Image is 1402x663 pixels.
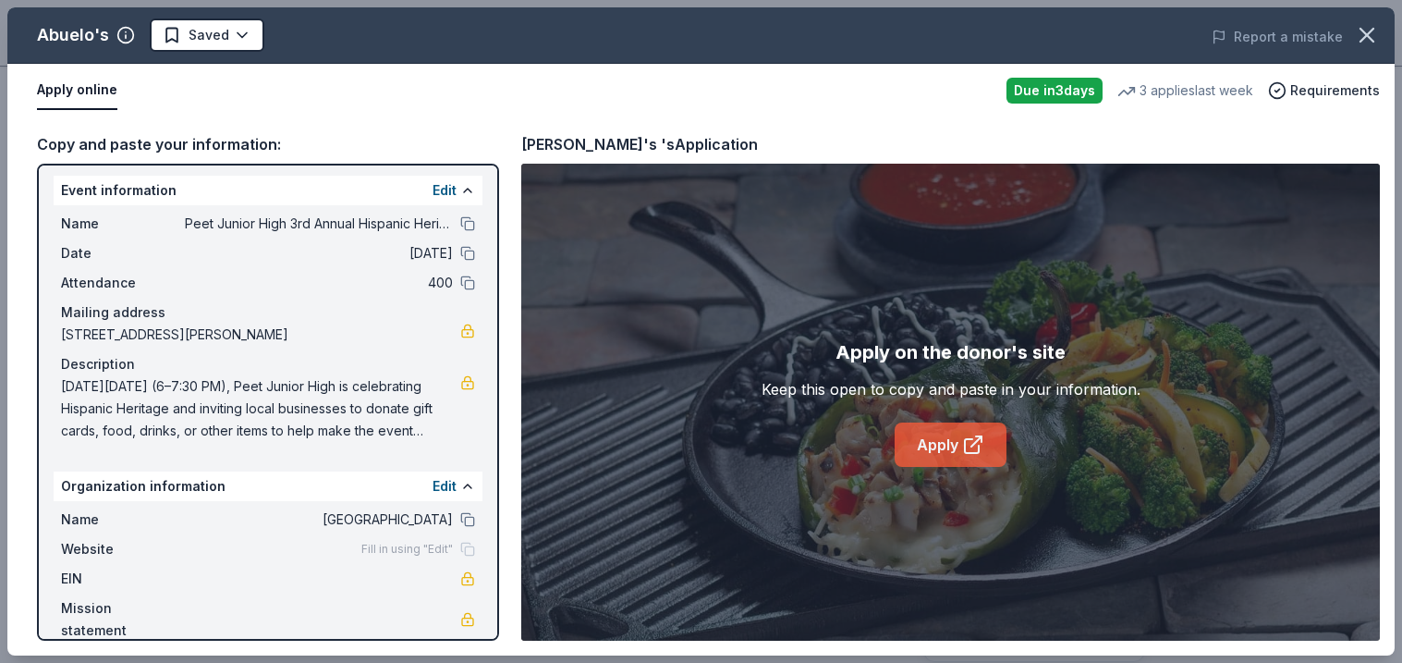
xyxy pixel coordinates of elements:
div: Abuelo's [37,20,109,50]
span: EIN [61,568,185,590]
span: Name [61,509,185,531]
div: Copy and paste your information: [37,132,499,156]
span: Website [61,538,185,560]
span: Requirements [1290,80,1380,102]
span: [DATE] [185,242,453,264]
div: [PERSON_NAME]'s 's Application [521,132,758,156]
span: [GEOGRAPHIC_DATA] [185,509,453,531]
span: Mission statement [61,597,185,642]
div: Keep this open to copy and paste in your information. [762,378,1140,400]
div: Description [61,353,475,375]
div: Mailing address [61,301,475,324]
span: Attendance [61,272,185,294]
button: Report a mistake [1212,26,1343,48]
span: [STREET_ADDRESS][PERSON_NAME] [61,324,460,346]
div: Event information [54,176,482,205]
button: Edit [433,475,457,497]
span: [DATE][DATE] (6–7:30 PM), Peet Junior High is celebrating Hispanic Heritage and inviting local bu... [61,375,460,442]
div: Apply on the donor's site [835,338,1066,367]
span: Date [61,242,185,264]
div: Due in 3 days [1006,78,1103,104]
span: Fill in using "Edit" [361,542,453,557]
button: Saved [150,18,264,52]
span: Saved [189,24,229,46]
button: Requirements [1268,80,1380,102]
a: Apply [895,423,1006,467]
div: Organization information [54,472,482,501]
span: Peet Junior High 3rd Annual Hispanic Heritage Night [185,213,453,235]
span: Name [61,213,185,235]
button: Edit [433,179,457,202]
div: 3 applies last week [1117,80,1253,102]
button: Apply online [37,71,117,110]
span: 400 [185,272,453,294]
